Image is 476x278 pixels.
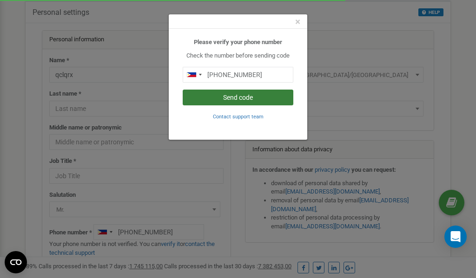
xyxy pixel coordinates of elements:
[295,16,300,27] span: ×
[183,52,293,60] p: Check the number before sending code
[5,251,27,273] button: Open CMP widget
[295,17,300,27] button: Close
[183,67,293,83] input: 0905 123 4567
[194,39,282,45] b: Please verify your phone number
[213,113,264,120] a: Contact support team
[183,90,293,105] button: Send code
[183,67,205,82] div: Telephone country code
[213,114,264,120] small: Contact support team
[444,226,467,248] div: Open Intercom Messenger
